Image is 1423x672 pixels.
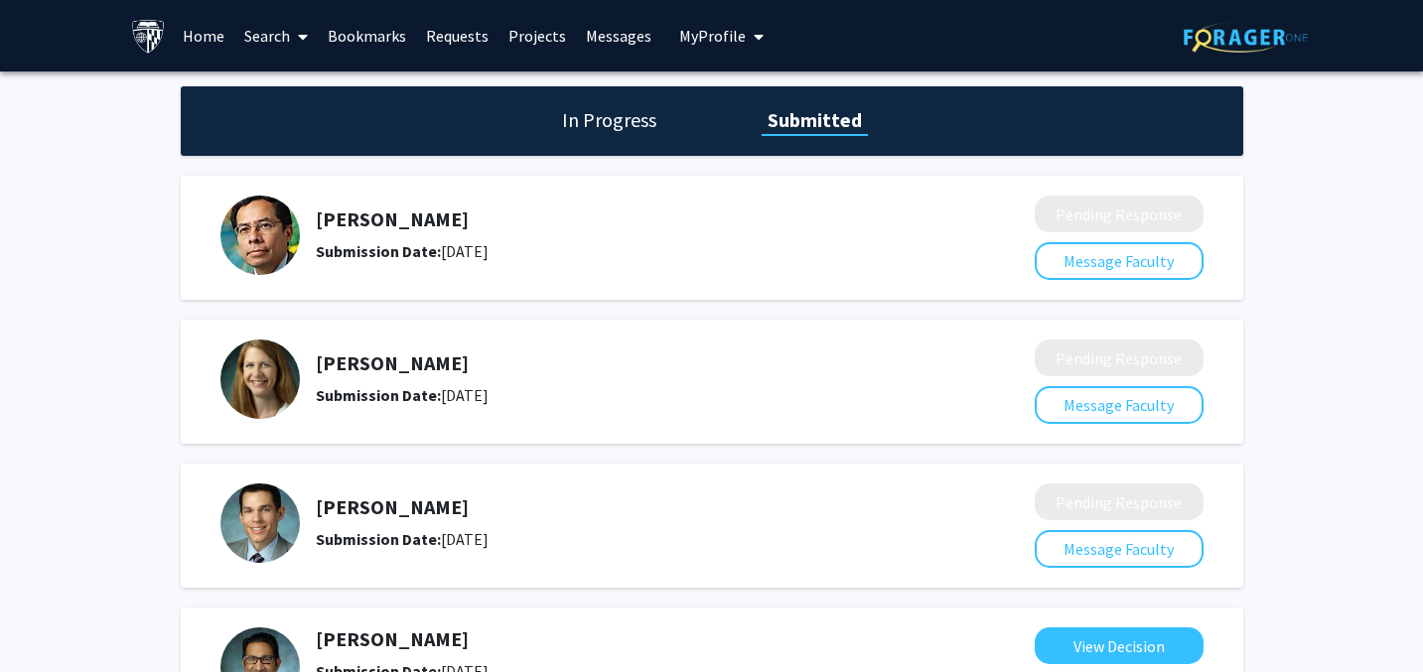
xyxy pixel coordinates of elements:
[556,106,662,134] h1: In Progress
[1035,251,1204,271] a: Message Faculty
[316,241,441,261] b: Submission Date:
[316,529,441,549] b: Submission Date:
[1035,386,1204,424] button: Message Faculty
[576,1,661,70] a: Messages
[173,1,234,70] a: Home
[220,483,300,563] img: Profile Picture
[1035,395,1204,415] a: Message Faculty
[1035,539,1204,559] a: Message Faculty
[498,1,576,70] a: Projects
[1035,242,1204,280] button: Message Faculty
[316,207,929,231] h5: [PERSON_NAME]
[316,239,929,263] div: [DATE]
[1035,483,1204,520] button: Pending Response
[220,196,300,275] img: Profile Picture
[316,527,929,551] div: [DATE]
[316,351,929,375] h5: [PERSON_NAME]
[762,106,868,134] h1: Submitted
[234,1,318,70] a: Search
[131,19,166,54] img: Johns Hopkins University Logo
[15,583,84,657] iframe: Chat
[1184,22,1308,53] img: ForagerOne Logo
[1035,627,1204,664] button: View Decision
[679,26,746,46] span: My Profile
[1035,196,1204,232] button: Pending Response
[316,495,929,519] h5: [PERSON_NAME]
[316,383,929,407] div: [DATE]
[316,627,929,651] h5: [PERSON_NAME]
[416,1,498,70] a: Requests
[1035,530,1204,568] button: Message Faculty
[1035,339,1204,376] button: Pending Response
[220,339,300,419] img: Profile Picture
[316,385,441,405] b: Submission Date:
[318,1,416,70] a: Bookmarks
